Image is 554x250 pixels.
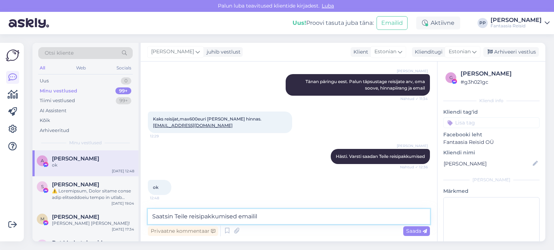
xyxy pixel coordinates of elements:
[400,164,428,170] span: Nähtud ✓ 12:36
[406,228,427,234] span: Saada
[40,87,77,95] div: Minu vestlused
[38,63,47,73] div: All
[40,77,49,85] div: Uus
[40,117,50,124] div: Kõik
[153,185,158,190] span: ok
[478,18,488,28] div: PP
[121,77,131,85] div: 0
[483,47,539,57] div: Arhiveeri vestlus
[41,184,44,189] span: S
[153,116,261,128] span: Kaks reisijat,max600euri [PERSON_NAME] hinnas.
[52,181,99,188] span: Sheila Perez
[491,23,542,29] div: Fantaasia Reisid
[115,87,131,95] div: 99+
[449,48,471,56] span: Estonian
[45,49,74,57] span: Otsi kliente
[351,48,368,56] div: Klient
[40,97,75,104] div: Tiimi vestlused
[150,195,177,201] span: 12:48
[377,16,408,30] button: Emailid
[40,107,66,114] div: AI Assistent
[153,123,233,128] a: [EMAIL_ADDRESS][DOMAIN_NAME]
[443,117,540,128] input: Lisa tag
[41,158,44,163] span: A
[40,216,44,222] span: M
[52,220,134,227] div: [PERSON_NAME] [PERSON_NAME]!
[412,48,443,56] div: Klienditugi
[115,63,133,73] div: Socials
[336,154,425,159] span: Hästi. Varsti saadan Teile reisipakkumised
[443,108,540,116] p: Kliendi tag'id
[443,138,540,146] p: Fantaasia Reisid OÜ
[320,3,336,9] span: Luba
[305,79,426,91] span: Tänan päringu eest. Palun täpsustage reisijate arv, oma soove, hinnapiirang ja email
[6,49,19,62] img: Askly Logo
[416,17,460,29] div: Aktiivne
[52,155,99,162] span: Aivar Vahtra
[443,177,540,183] div: [PERSON_NAME]
[204,48,241,56] div: juhib vestlust
[150,133,177,139] span: 12:29
[69,140,102,146] span: Minu vestlused
[374,48,396,56] span: Estonian
[111,201,134,206] div: [DATE] 19:04
[112,168,134,174] div: [DATE] 12:48
[397,68,428,74] span: [PERSON_NAME]
[148,226,218,236] div: Privaatne kommentaar
[148,209,430,224] textarea: Saatsin Teile reisipakkumised emaili
[491,17,542,23] div: [PERSON_NAME]
[151,48,194,56] span: [PERSON_NAME]
[116,97,131,104] div: 99+
[52,188,134,201] div: ⚠️ Loremipsum, Dolor sitame conse adip elitseddoeiu tempo in utlab etdolorem aliquaen admi vẽqui...
[443,187,540,195] p: Märkmed
[443,149,540,156] p: Kliendi nimi
[397,143,428,149] span: [PERSON_NAME]
[52,214,99,220] span: Mihkel Tatrik
[449,75,453,80] span: g
[443,97,540,104] div: Kliendi info
[293,19,374,27] div: Proovi tasuta juba täna:
[112,227,134,232] div: [DATE] 17:34
[75,63,87,73] div: Web
[400,96,428,101] span: Nähtud ✓ 11:34
[52,240,102,246] span: Bot Marketplaceid
[293,19,306,26] b: Uus!
[491,17,550,29] a: [PERSON_NAME]Fantaasia Reisid
[461,78,537,86] div: # g3h021gc
[444,160,531,168] input: Lisa nimi
[52,162,134,168] div: ok
[443,131,540,138] p: Facebooki leht
[40,127,69,134] div: Arhiveeritud
[461,69,537,78] div: [PERSON_NAME]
